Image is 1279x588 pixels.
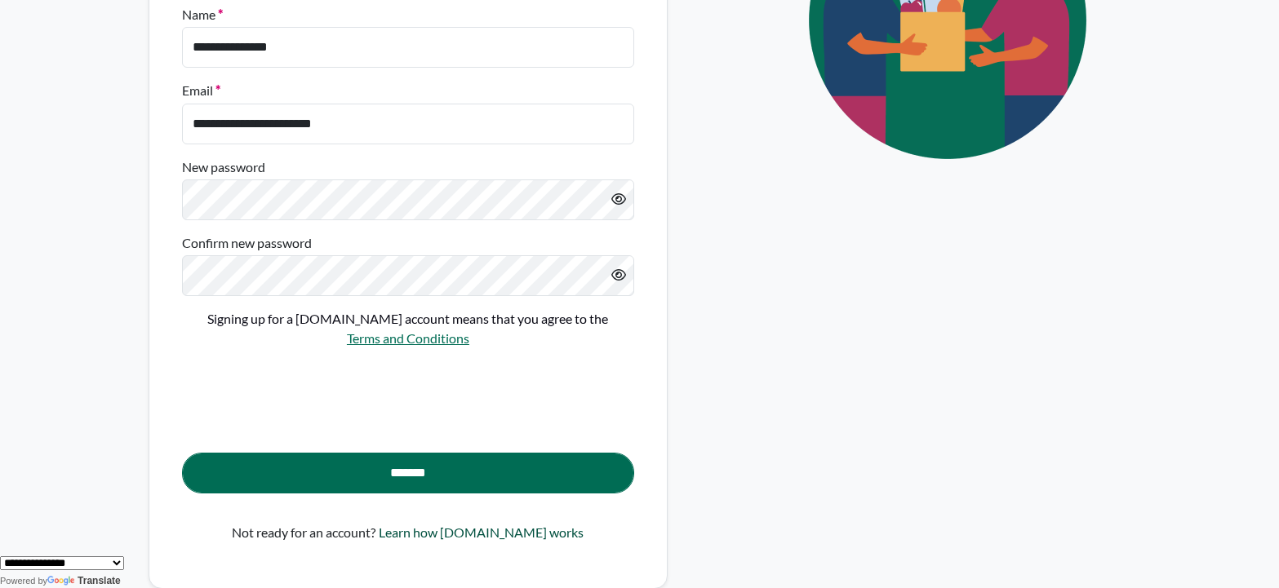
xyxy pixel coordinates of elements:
[182,363,430,427] iframe: reCAPTCHA
[182,309,634,329] p: Signing up for a [DOMAIN_NAME] account means that you agree to the
[379,523,584,555] a: Learn how [DOMAIN_NAME] works
[182,5,223,24] label: Name
[47,576,78,587] img: Google Translate
[47,575,121,586] a: Translate
[182,81,220,100] label: Email
[232,523,375,542] p: Not ready for an account?
[182,157,265,177] label: New password
[182,233,312,253] label: Confirm new password
[347,330,469,346] a: Terms and Conditions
